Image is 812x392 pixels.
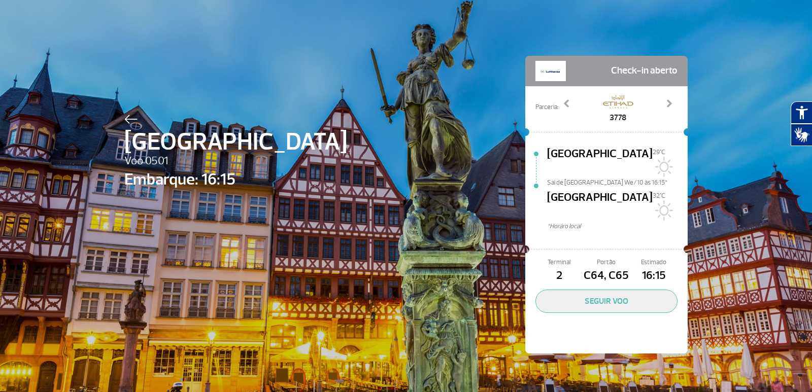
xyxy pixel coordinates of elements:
[124,167,347,192] span: Embarque: 16:15
[611,61,678,81] span: Check-in aberto
[535,102,558,112] span: Parceria:
[583,258,630,267] span: Portão
[535,267,583,284] span: 2
[124,153,347,170] span: Voo 0501
[547,146,653,178] span: [GEOGRAPHIC_DATA]
[791,124,812,146] button: Abrir tradutor de língua de sinais.
[583,267,630,284] span: C64, C65
[547,178,688,185] span: Sai de [GEOGRAPHIC_DATA] We/10 às 16:15*
[547,189,653,222] span: [GEOGRAPHIC_DATA]
[653,200,673,221] img: Sol
[124,124,347,160] span: [GEOGRAPHIC_DATA]
[791,101,812,146] div: Plugin de acessibilidade da Hand Talk.
[791,101,812,124] button: Abrir recursos assistivos.
[603,112,633,124] span: 3778
[653,157,673,177] img: Sol
[535,258,583,267] span: Terminal
[653,192,665,200] span: 32°C
[653,148,665,156] span: 29°C
[630,258,678,267] span: Estimado
[547,222,688,231] span: *Horáro local
[630,267,678,284] span: 16:15
[535,290,678,313] button: SEGUIR VOO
